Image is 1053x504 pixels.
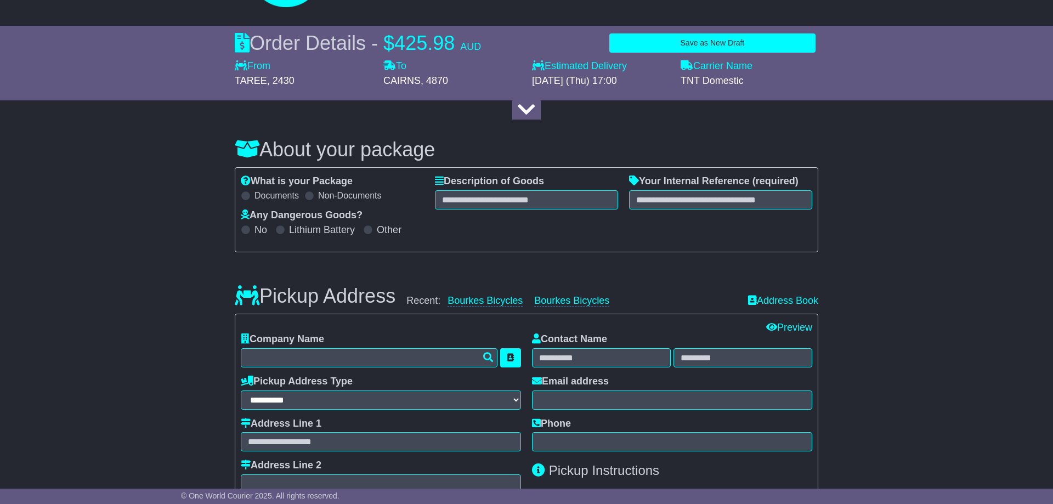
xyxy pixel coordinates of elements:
span: AUD [460,41,481,52]
span: 425.98 [394,32,455,54]
label: What is your Package [241,175,353,188]
span: © One World Courier 2025. All rights reserved. [181,491,339,500]
label: Carrier Name [681,60,752,72]
label: Email address [532,376,609,388]
span: $ [383,32,394,54]
span: , 2430 [267,75,295,86]
a: Address Book [748,295,818,307]
label: Phone [532,418,571,430]
a: Bourkes Bicycles [448,295,523,307]
label: Estimated Delivery [532,60,670,72]
div: TNT Domestic [681,75,818,87]
div: Order Details - [235,31,481,55]
label: Pickup Address Type [241,376,353,388]
label: Contact Name [532,333,607,346]
label: Lithium Battery [289,224,355,236]
div: [DATE] (Thu) 17:00 [532,75,670,87]
h3: About your package [235,139,818,161]
label: Any Dangerous Goods? [241,209,363,222]
label: Address Line 1 [241,418,321,430]
a: Bourkes Bicycles [534,295,609,307]
button: Save as New Draft [609,33,816,53]
span: TAREE [235,75,267,86]
label: No [254,224,267,236]
h3: Pickup Address [235,285,395,307]
label: Documents [254,190,299,201]
span: Pickup Instructions [549,463,659,478]
label: Non-Documents [318,190,382,201]
span: CAIRNS [383,75,421,86]
label: Description of Goods [435,175,544,188]
label: To [383,60,406,72]
span: , 4870 [421,75,448,86]
a: Preview [766,322,812,333]
div: Recent: [406,295,737,307]
label: Other [377,224,401,236]
label: Company Name [241,333,324,346]
label: From [235,60,270,72]
label: Your Internal Reference (required) [629,175,799,188]
label: Address Line 2 [241,460,321,472]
